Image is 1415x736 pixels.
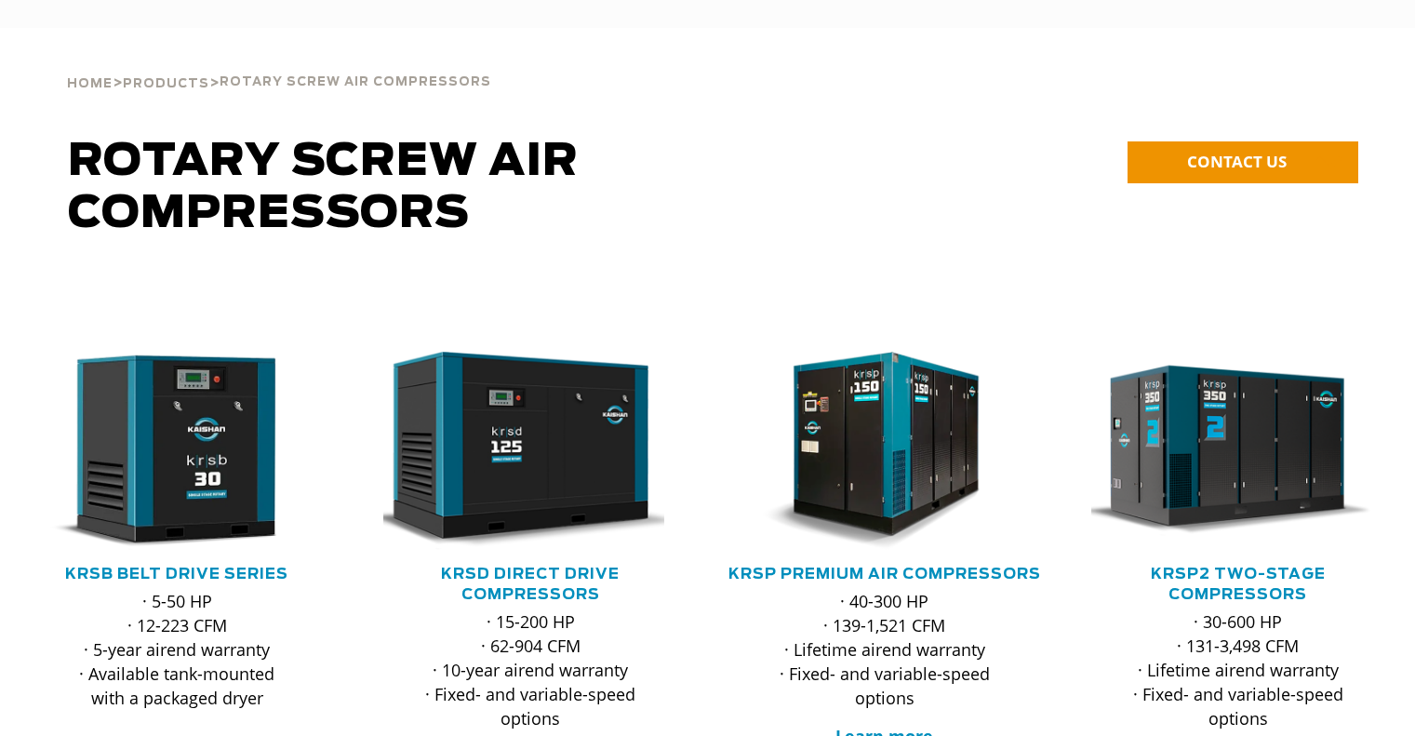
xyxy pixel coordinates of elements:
[724,352,1019,550] img: krsp150
[369,352,664,550] img: krsd125
[383,352,677,550] div: krsd125
[123,78,209,90] span: Products
[67,28,491,99] div: > >
[775,589,995,710] p: · 40-300 HP · 139-1,521 CFM · Lifetime airend warranty · Fixed- and variable-speed options
[728,567,1041,582] a: KRSP Premium Air Compressors
[1091,352,1385,550] div: krsp350
[67,74,113,91] a: Home
[738,352,1032,550] div: krsp150
[30,352,324,550] div: krsb30
[420,609,640,730] p: · 15-200 HP · 62-904 CFM · 10-year airend warranty · Fixed- and variable-speed options
[1151,567,1326,602] a: KRSP2 Two-Stage Compressors
[123,74,209,91] a: Products
[65,567,288,582] a: KRSB Belt Drive Series
[220,76,491,88] span: Rotary Screw Air Compressors
[1187,151,1287,172] span: CONTACT US
[16,352,311,550] img: krsb30
[1128,609,1348,730] p: · 30-600 HP · 131-3,498 CFM · Lifetime airend warranty · Fixed- and variable-speed options
[1128,141,1358,183] a: CONTACT US
[68,140,579,236] span: Rotary Screw Air Compressors
[67,78,113,90] span: Home
[441,567,620,602] a: KRSD Direct Drive Compressors
[1077,352,1372,550] img: krsp350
